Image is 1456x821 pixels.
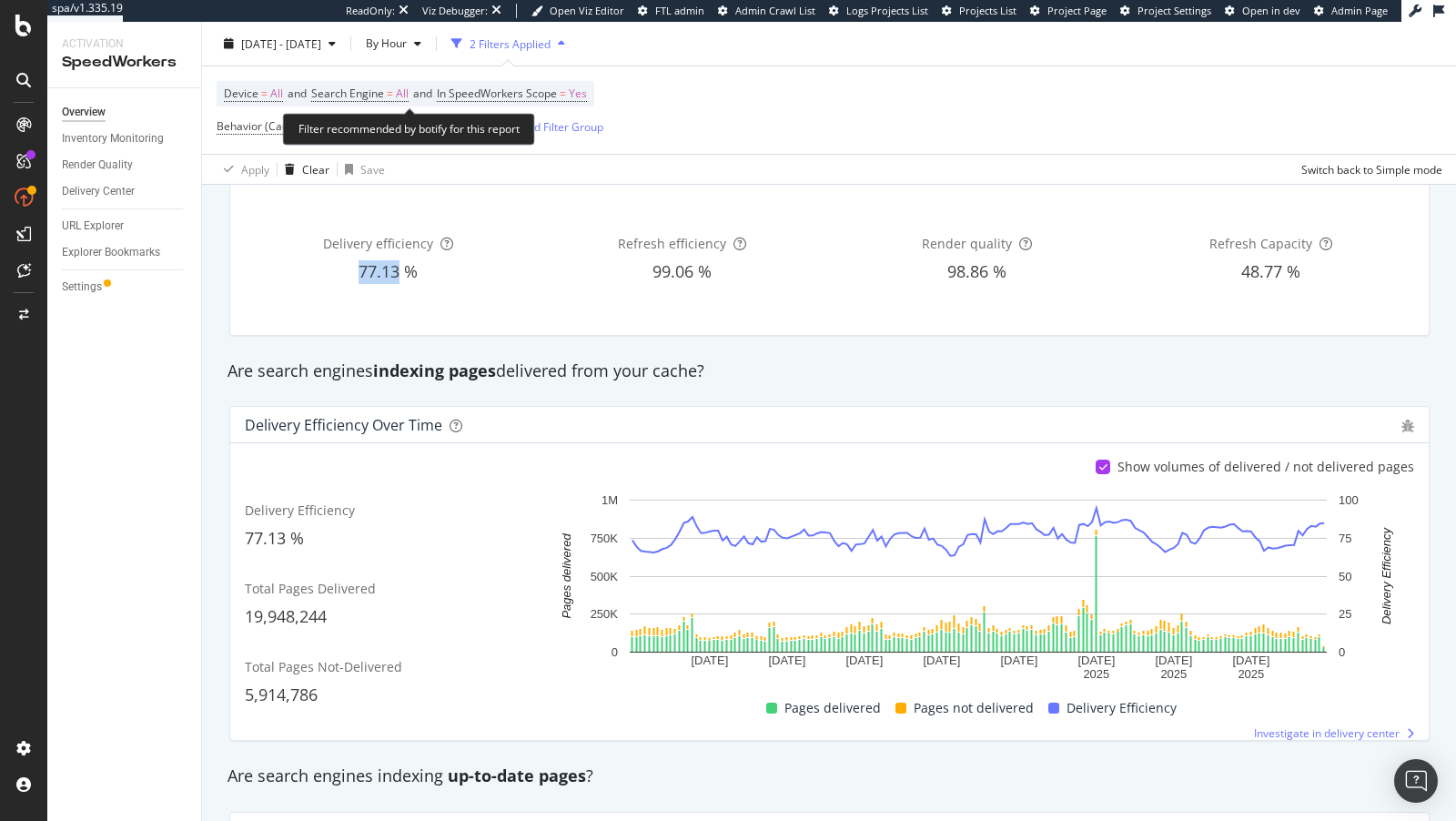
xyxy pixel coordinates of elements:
a: Delivery Center [62,182,188,201]
text: [DATE] [768,654,805,667]
a: Open Viz Editor [531,4,624,18]
text: 250K [591,608,619,622]
a: Investigate in delivery center [1254,725,1414,741]
div: 2 Filters Applied [470,35,551,51]
button: Clear [278,155,329,184]
text: 0 [1339,645,1345,659]
div: Are search engines indexing ? [218,765,1441,788]
span: [DATE] - [DATE] [241,35,321,51]
text: [DATE] [845,654,883,667]
span: Pages not delivered [914,697,1034,719]
div: ReadOnly: [346,4,395,18]
span: Device [224,86,258,101]
button: Add Filter Group [496,116,603,137]
span: By Hour [359,35,407,51]
span: Delivery Efficiency [245,502,355,519]
text: Pages delivered [560,533,573,619]
span: Delivery efficiency [323,235,433,252]
span: Refresh efficiency [618,235,726,252]
span: and [413,86,432,101]
a: Logs Projects List [829,4,928,18]
span: Logs Projects List [846,4,928,17]
div: Delivery Efficiency over time [245,416,442,434]
span: = [560,86,566,101]
span: 19,948,244 [245,605,327,627]
span: Total Pages Not-Delivered [245,658,402,675]
text: 0 [612,645,618,659]
text: [DATE] [1155,654,1192,667]
div: Explorer Bookmarks [62,243,160,262]
span: Behavior (Cache) [217,118,304,134]
button: By Hour [359,29,429,58]
span: Projects List [959,4,1016,17]
span: and [288,86,307,101]
text: 1M [602,493,618,507]
a: FTL admin [638,4,704,18]
div: Add Filter Group [521,118,603,134]
text: 750K [591,532,619,545]
span: Refresh Capacity [1209,235,1312,252]
div: Show volumes of delivered / not delivered pages [1117,458,1414,476]
span: 99.06 % [652,260,712,282]
span: 77.13 % [359,260,418,282]
span: 48.77 % [1241,260,1300,282]
span: Yes [569,81,587,106]
div: Overview [62,103,106,122]
span: Delivery Efficiency [1067,697,1177,719]
span: Project Settings [1137,4,1211,17]
div: Viz Debugger: [422,4,488,18]
a: URL Explorer [62,217,188,236]
text: [DATE] [923,654,960,667]
text: 50 [1339,570,1351,583]
strong: indexing pages [373,360,496,381]
span: In SpeedWorkers Scope [437,86,557,101]
div: bug [1401,420,1414,432]
text: [DATE] [691,654,728,667]
a: Render Quality [62,156,188,175]
span: Admin Page [1331,4,1388,17]
a: Admin Page [1314,4,1388,18]
text: 2025 [1238,667,1264,681]
span: 98.86 % [947,260,1006,282]
text: 25 [1339,608,1351,622]
text: [DATE] [1232,654,1269,667]
span: 5,914,786 [245,684,318,705]
div: Are search engines delivered from your cache? [218,360,1441,383]
span: Open in dev [1242,4,1300,17]
span: Search Engine [311,86,384,101]
button: Save [338,155,385,184]
div: Settings [62,278,102,297]
span: Project Page [1047,4,1107,17]
span: All [396,81,409,106]
div: Delivery Center [62,182,135,201]
div: Activation [62,36,187,52]
button: Switch back to Simple mode [1294,155,1442,184]
span: Total Pages Delivered [245,580,376,597]
div: URL Explorer [62,217,124,236]
span: Admin Crawl List [735,4,815,17]
div: Inventory Monitoring [62,129,164,148]
span: = [261,86,268,101]
text: 500K [591,570,619,583]
a: Inventory Monitoring [62,129,188,148]
svg: A chart. [542,491,1414,682]
text: Delivery Efficiency [1380,527,1393,625]
a: Explorer Bookmarks [62,243,188,262]
text: [DATE] [1077,654,1115,667]
button: Apply [217,155,269,184]
span: FTL admin [655,4,704,17]
button: [DATE] - [DATE] [217,29,343,58]
span: = [387,86,393,101]
span: All [270,81,283,106]
span: Open Viz Editor [550,4,624,17]
a: Projects List [942,4,1016,18]
text: 2025 [1083,667,1109,681]
text: 2025 [1160,667,1187,681]
div: Render Quality [62,156,133,175]
div: Save [360,161,385,177]
div: Open Intercom Messenger [1394,759,1438,803]
div: Filter recommended by botify for this report [283,113,535,145]
span: Render quality [922,235,1012,252]
text: 100 [1339,493,1359,507]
